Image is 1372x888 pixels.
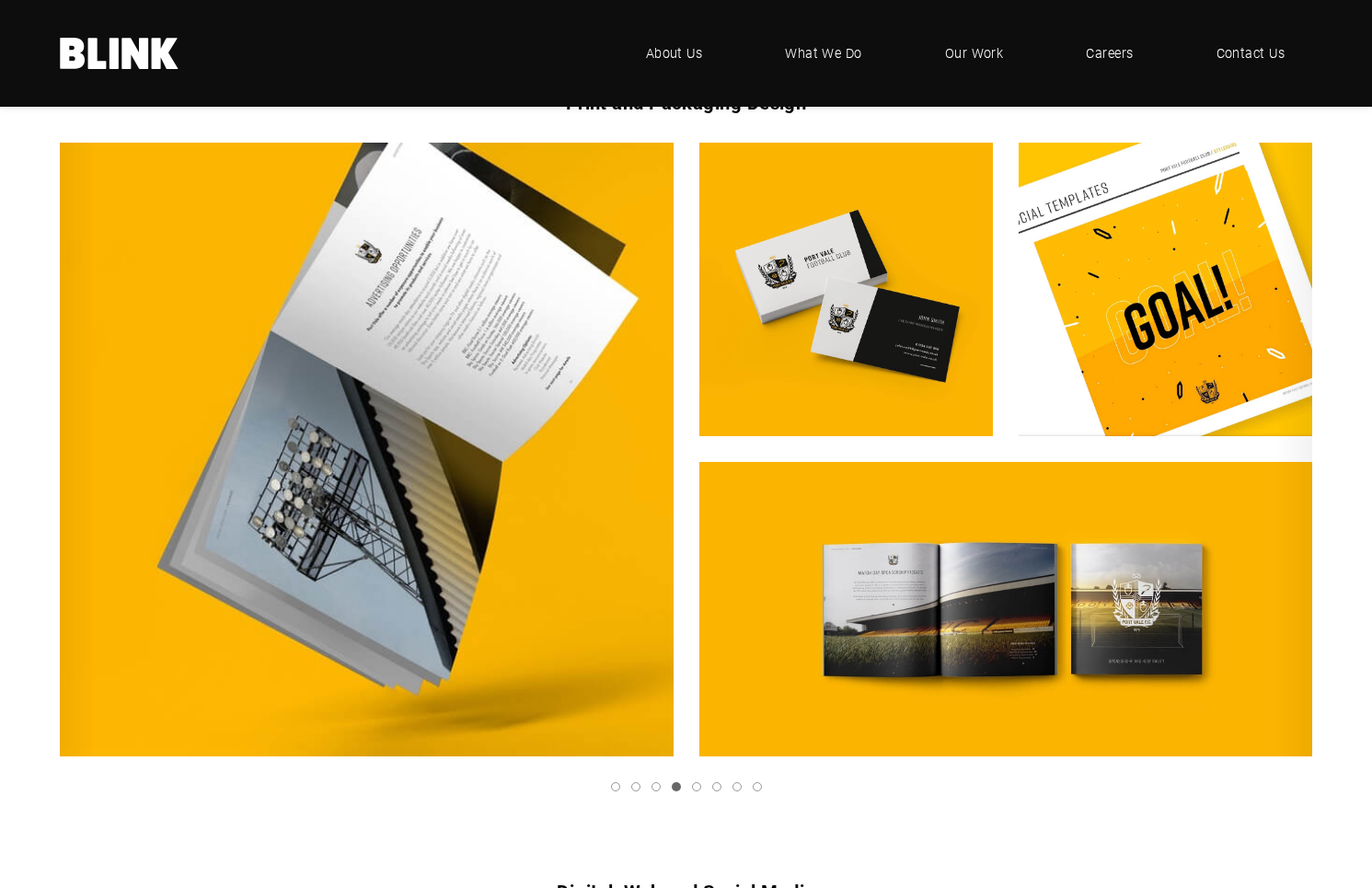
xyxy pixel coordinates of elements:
[1019,143,1312,436] img: Port Vale Social Media Branding
[618,26,731,81] a: About Us
[60,143,97,756] a: Previous slide
[1058,26,1160,81] a: Careers
[631,782,640,791] a: Slide 2
[732,782,742,791] a: Slide 7
[699,143,993,436] img: Port Vale Business Cards
[692,782,701,791] a: Slide 5
[1275,143,1312,756] a: Next slide
[1216,43,1286,63] span: Contact Us
[757,26,890,81] a: What We Do
[712,782,721,791] a: Slide 6
[1189,26,1313,81] a: Contact Us
[60,143,674,756] img: Port Vale Corporate Brochure
[672,782,681,791] a: Slide 4
[47,143,1312,756] li: 4 of 8
[785,43,862,63] span: What We Do
[646,43,703,63] span: About Us
[60,38,179,69] a: Home
[1086,43,1133,63] span: Careers
[651,782,661,791] a: Slide 3
[945,43,1004,63] span: Our Work
[917,26,1032,81] a: Our Work
[753,782,762,791] a: Slide 8
[699,462,1313,755] img: Port Vale Corporate Brochure
[611,782,620,791] a: Slide 1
